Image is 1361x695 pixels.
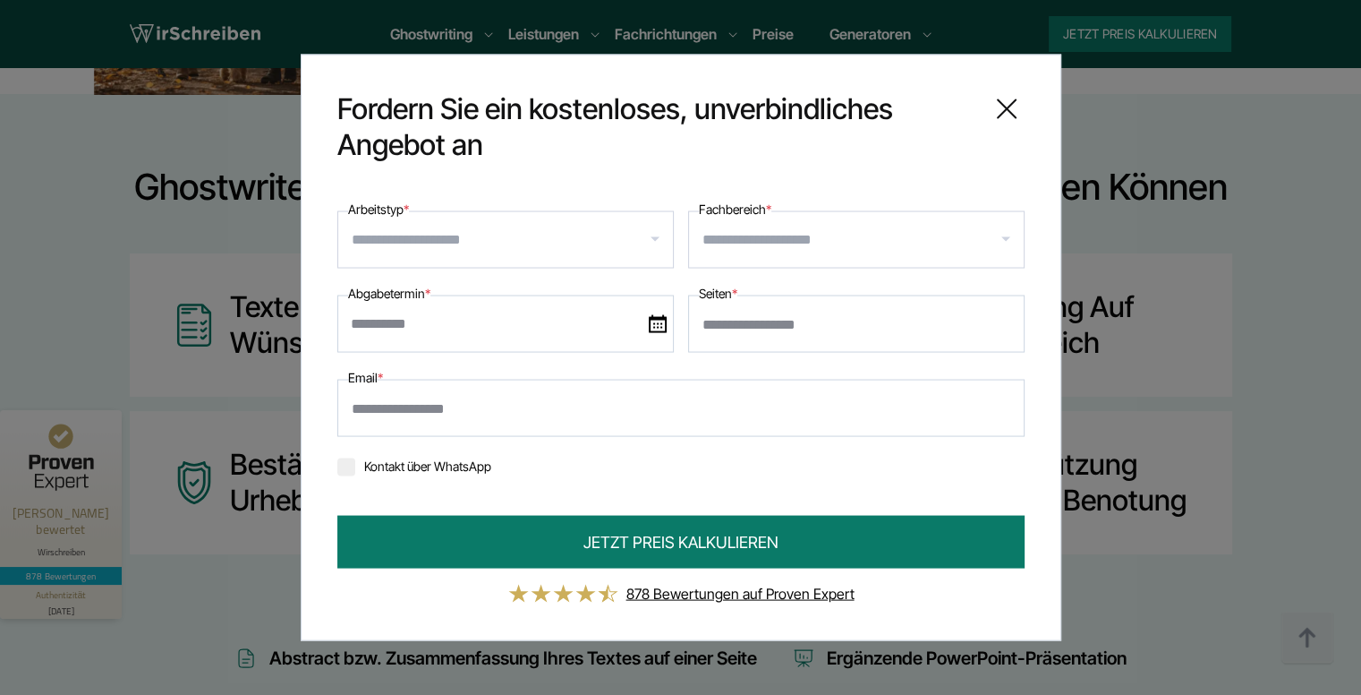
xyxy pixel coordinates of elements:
button: JETZT PREIS KALKULIEREN [337,516,1025,569]
span: Fordern Sie ein kostenloses, unverbindliches Angebot an [337,91,974,163]
label: Arbeitstyp [348,199,409,220]
label: Email [348,367,383,389]
label: Kontakt über WhatsApp [337,459,491,474]
input: date [337,296,674,353]
span: JETZT PREIS KALKULIEREN [583,530,778,554]
label: Fachbereich [699,199,771,220]
label: Abgabetermin [348,283,430,305]
img: date [649,315,667,333]
a: 878 Bewertungen auf Proven Expert [626,585,855,603]
label: Seiten [699,283,737,305]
